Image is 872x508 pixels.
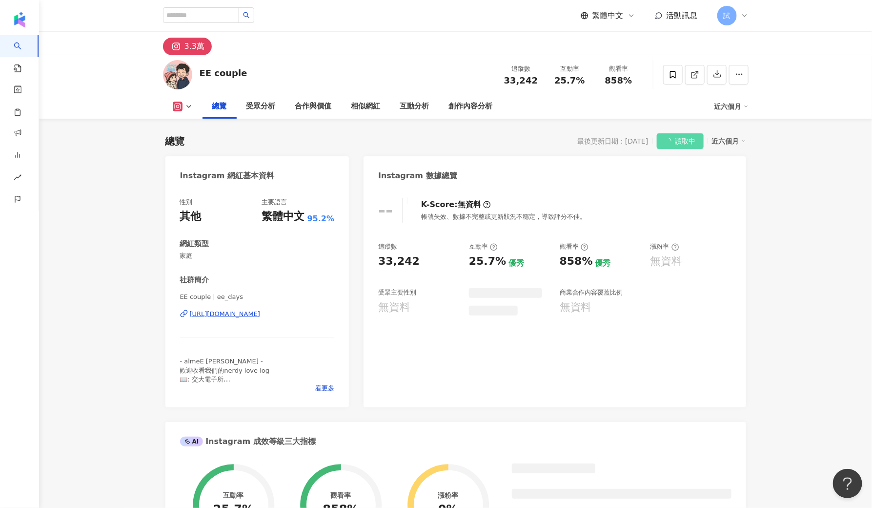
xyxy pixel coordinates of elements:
span: - almeE [PERSON_NAME] - 歡迎收看我們的nerdy love log 📖: 交大電子所 💡: 愛情跟研究一樣 改不完但停不下來 👩🏻: @almee.8.5 👦🏻: @ev... [180,358,303,436]
div: 無資料 [458,199,481,210]
span: 25.7% [554,76,585,85]
div: 網紅類型 [180,239,209,249]
div: EE couple [200,67,247,79]
div: 互動分析 [400,101,429,112]
div: 無資料 [378,300,410,315]
div: 帳號失效、數據不完整或更新狀況不穩定，導致評分不佳。 [421,212,586,221]
span: 33,242 [504,75,538,85]
div: 漲粉率 [438,491,459,499]
div: 總覽 [165,134,185,148]
div: 觀看率 [560,242,588,251]
img: KOL Avatar [163,60,192,89]
div: AI [180,437,203,446]
span: 95.2% [307,213,335,224]
div: 互動率 [469,242,498,251]
div: 無資料 [560,300,592,315]
button: 讀取中 [657,133,704,149]
div: 互動率 [223,491,243,499]
div: 追蹤數 [503,64,540,74]
div: [URL][DOMAIN_NAME] [190,310,261,318]
div: Instagram 網紅基本資料 [180,170,275,181]
div: 社群簡介 [180,275,209,285]
span: 活動訊息 [667,11,698,20]
span: rise [14,168,21,190]
span: loading [664,137,672,145]
div: 優秀 [595,258,611,269]
div: 858% [560,254,593,269]
div: 3.3萬 [184,40,204,53]
span: 讀取中 [675,134,696,149]
div: 觀看率 [600,64,637,74]
a: search [14,35,33,73]
div: 合作與價值 [295,101,332,112]
div: -- [378,200,393,220]
div: 追蹤數 [378,242,397,251]
div: 互動率 [551,64,588,74]
img: logo icon [12,12,27,27]
iframe: Help Scout Beacon - Open [833,469,862,498]
div: 無資料 [650,254,683,269]
div: K-Score : [421,199,491,210]
div: 觀看率 [331,491,351,499]
div: 繁體中文 [262,209,305,224]
a: [URL][DOMAIN_NAME] [180,310,335,318]
div: Instagram 數據總覽 [378,170,457,181]
div: 相似網紅 [351,101,381,112]
span: 繁體中文 [592,10,624,21]
span: 試 [724,10,730,21]
div: 近六個月 [714,99,749,114]
span: search [243,12,250,19]
span: EE couple | ee_days [180,293,335,301]
span: 看更多 [315,384,334,393]
div: 漲粉率 [650,242,679,251]
span: 858% [605,76,632,85]
button: 3.3萬 [163,38,212,55]
div: 33,242 [378,254,420,269]
div: Instagram 成效等級三大指標 [180,436,316,447]
div: 性別 [180,198,193,207]
div: 受眾分析 [246,101,276,112]
div: 其他 [180,209,202,224]
div: 最後更新日期：[DATE] [577,137,648,145]
div: 主要語言 [262,198,287,207]
div: 25.7% [469,254,506,269]
div: 總覽 [212,101,227,112]
div: 近六個月 [712,135,746,148]
div: 創作內容分析 [449,101,493,112]
div: 受眾主要性別 [378,288,416,297]
span: 家庭 [180,252,335,260]
div: 優秀 [508,258,524,269]
div: 商業合作內容覆蓋比例 [560,288,623,297]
